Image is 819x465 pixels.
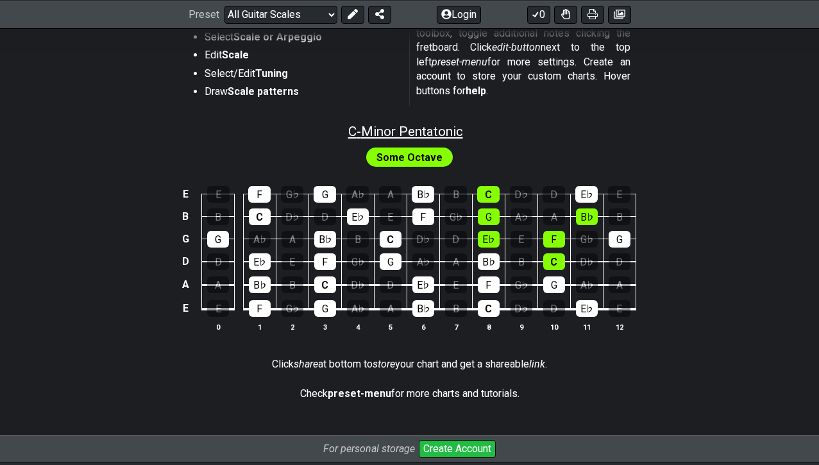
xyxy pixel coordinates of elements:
[416,12,630,98] p: Edit the scale by clicking a scale degree in the toolbox, toggle additional notes clicking the fr...
[445,253,467,270] div: A
[347,208,369,225] div: E♭
[445,231,467,248] div: D
[374,320,407,334] th: 5
[543,300,565,317] div: D
[543,208,565,225] div: A
[368,5,391,23] button: Share Preset
[603,320,636,334] th: 12
[347,276,369,293] div: D♭
[178,273,193,297] td: A
[445,300,467,317] div: B
[380,253,401,270] div: G
[419,440,496,458] button: Create Account
[207,300,229,317] div: E
[249,253,271,270] div: E♭
[380,300,401,317] div: A
[529,358,545,370] em: link
[222,49,249,61] strong: Scale
[282,231,303,248] div: A
[178,205,193,228] td: B
[412,231,434,248] div: D♭
[314,186,336,203] div: G
[178,250,193,273] td: D
[282,253,303,270] div: E
[412,276,434,293] div: E♭
[178,228,193,250] td: G
[323,443,415,455] i: For personal storage
[314,276,336,293] div: C
[249,231,271,248] div: A♭
[444,186,467,203] div: B
[202,320,235,334] th: 0
[205,30,401,48] li: Select
[314,231,336,248] div: B♭
[407,320,439,334] th: 6
[379,186,401,203] div: A
[205,48,401,66] li: Edit
[178,296,193,321] td: E
[341,5,364,23] button: Edit Preset
[346,186,369,203] div: A♭
[207,276,229,293] div: A
[511,208,532,225] div: A♭
[328,387,391,400] strong: preset-menu
[492,41,541,53] em: edit-button
[478,300,500,317] div: C
[477,186,500,203] div: C
[439,320,472,334] th: 7
[207,253,229,270] div: D
[576,300,598,317] div: E♭
[207,186,230,203] div: E
[255,67,288,80] strong: Tuning
[228,85,299,97] strong: Scale patterns
[437,5,481,23] button: Login
[314,208,336,225] div: D
[347,300,369,317] div: A♭
[224,5,337,23] select: Preset
[249,276,271,293] div: B♭
[248,186,271,203] div: F
[347,231,369,248] div: B
[570,320,603,334] th: 11
[511,276,532,293] div: G♭
[373,358,395,370] em: store
[608,186,630,203] div: E
[609,231,630,248] div: G
[505,320,537,334] th: 9
[510,186,532,203] div: D♭
[576,231,598,248] div: G♭
[511,253,532,270] div: B
[609,253,630,270] div: D
[249,300,271,317] div: F
[432,56,487,68] em: preset-menu
[249,208,271,225] div: C
[543,253,565,270] div: C
[554,5,577,23] button: Toggle Dexterity for all fretkits
[243,320,276,334] th: 1
[233,31,322,43] strong: Scale or Arpeggio
[412,186,434,203] div: B♭
[281,186,303,203] div: G♭
[380,276,401,293] div: D
[543,186,565,203] div: D
[478,208,500,225] div: G
[314,253,336,270] div: F
[478,253,500,270] div: B♭
[576,276,598,293] div: A♭
[347,253,369,270] div: G♭
[294,358,318,370] em: share
[412,208,434,225] div: F
[380,231,401,248] div: C
[575,186,598,203] div: E♭
[511,300,532,317] div: D♭
[527,5,550,23] button: 0
[537,320,570,334] th: 10
[308,320,341,334] th: 3
[282,300,303,317] div: G♭
[412,253,434,270] div: A♭
[314,300,336,317] div: G
[609,300,630,317] div: E
[282,208,303,225] div: D♭
[543,231,565,248] div: F
[543,276,565,293] div: G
